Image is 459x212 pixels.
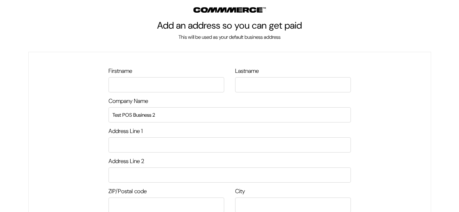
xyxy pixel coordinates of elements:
[108,187,224,196] label: ZIP/Postal code
[193,7,266,13] img: COMMMERCE
[108,127,351,136] label: Address Line 1
[108,157,351,166] label: Address Line 2
[235,187,351,196] label: City
[108,97,351,105] label: Company Name
[235,67,351,75] label: Lastname
[108,67,224,75] label: Firstname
